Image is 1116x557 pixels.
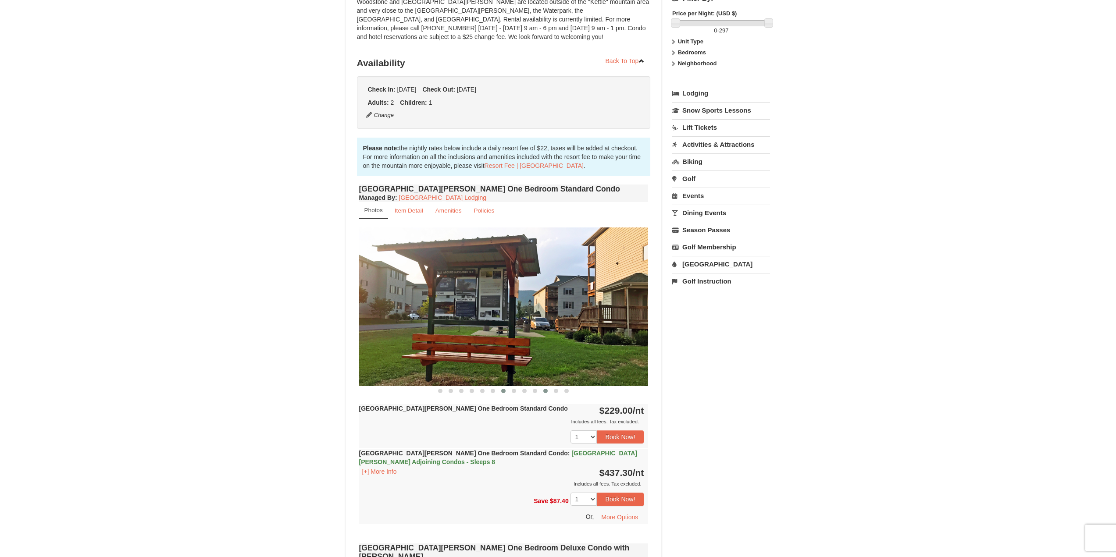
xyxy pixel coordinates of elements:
a: Photos [359,202,388,219]
button: Book Now! [597,430,644,443]
button: More Options [595,511,644,524]
a: Policies [468,202,500,219]
a: Lift Tickets [672,119,770,135]
div: Includes all fees. Tax excluded. [359,479,644,488]
a: Golf Membership [672,239,770,255]
a: Golf [672,170,770,187]
small: Photos [364,207,383,213]
strong: $229.00 [599,405,644,415]
a: [GEOGRAPHIC_DATA] Lodging [399,194,486,201]
a: Item Detail [389,202,429,219]
strong: : [359,194,397,201]
a: Snow Sports Lessons [672,102,770,118]
button: [+] More Info [359,467,400,476]
a: Lodging [672,85,770,101]
label: - [672,26,770,35]
span: [DATE] [397,86,416,93]
a: Golf Instruction [672,273,770,289]
strong: Children: [400,99,427,106]
button: Book Now! [597,493,644,506]
a: Amenities [430,202,467,219]
span: /nt [633,468,644,478]
span: Or, [586,513,594,520]
strong: Price per Night: (USD $) [672,10,737,17]
img: 18876286-199-98722944.jpg [359,227,649,386]
a: [GEOGRAPHIC_DATA] [672,256,770,272]
a: Season Passes [672,222,770,238]
strong: Bedrooms [678,49,706,56]
a: Dining Events [672,205,770,221]
span: Managed By [359,194,395,201]
strong: [GEOGRAPHIC_DATA][PERSON_NAME] One Bedroom Standard Condo [359,405,568,412]
a: Activities & Attractions [672,136,770,153]
a: Biking [672,153,770,170]
span: 2 [391,99,394,106]
span: 1 [429,99,432,106]
small: Policies [474,207,494,214]
strong: Check Out: [422,86,455,93]
a: Events [672,188,770,204]
strong: Unit Type [678,38,703,45]
a: Back To Top [600,54,651,67]
h4: [GEOGRAPHIC_DATA][PERSON_NAME] One Bedroom Standard Condo [359,184,649,193]
button: Change [366,110,395,120]
small: Amenities [435,207,462,214]
span: : [568,450,570,457]
small: Item Detail [395,207,423,214]
div: Includes all fees. Tax excluded. [359,417,644,426]
strong: Neighborhood [678,60,717,67]
span: Save [534,497,548,504]
strong: Check In: [368,86,396,93]
div: the nightly rates below include a daily resort fee of $22, taxes will be added at checkout. For m... [357,138,651,176]
span: 0 [714,27,717,34]
span: [DATE] [457,86,476,93]
span: 297 [719,27,729,34]
strong: Please note: [363,145,399,152]
span: $87.40 [550,497,569,504]
strong: Adults: [368,99,389,106]
span: /nt [633,405,644,415]
span: $437.30 [599,468,633,478]
strong: [GEOGRAPHIC_DATA][PERSON_NAME] One Bedroom Standard Condo [359,450,637,465]
a: Resort Fee | [GEOGRAPHIC_DATA] [485,162,584,169]
h3: Availability [357,54,651,72]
